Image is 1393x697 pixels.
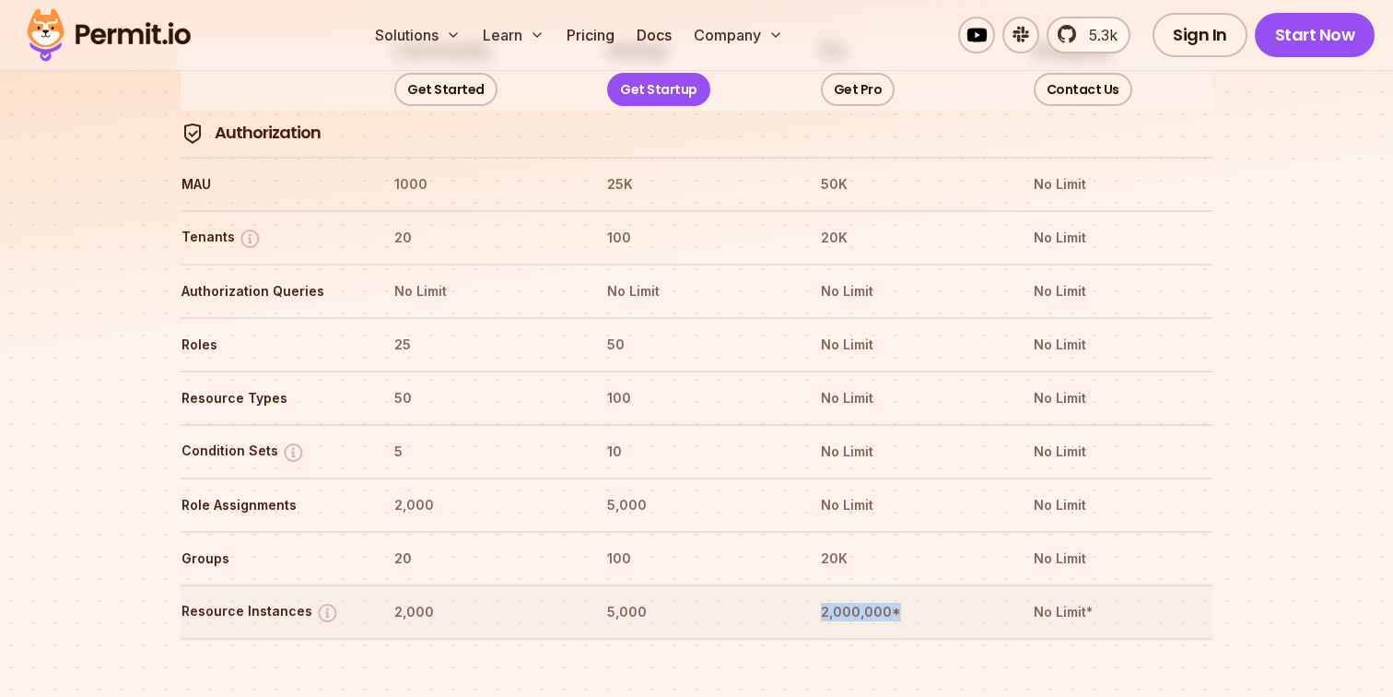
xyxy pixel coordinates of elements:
th: 25K [606,170,786,199]
th: No Limit [606,277,786,306]
button: Tenants [181,227,262,250]
th: No Limit [1033,330,1212,360]
th: 20K [820,223,1000,253]
th: Role Assignments [181,490,360,520]
th: Roles [181,330,360,360]
th: No Limit [820,437,1000,467]
th: No Limit [1033,437,1212,467]
th: 10 [606,437,786,467]
th: 2,000,000* [820,597,1000,627]
a: 5.3k [1047,17,1130,53]
th: No Limit [820,384,1000,413]
th: No Limit [1033,277,1212,306]
th: No Limit [393,277,573,306]
button: Condition Sets [181,441,305,464]
th: No Limit [1033,170,1212,199]
th: Groups [181,544,360,573]
th: 50K [820,170,1000,199]
a: Sign In [1153,13,1247,57]
th: No Limit* [1033,597,1212,627]
button: Resource Instances [181,601,339,624]
button: Learn [475,17,552,53]
th: 20 [393,223,573,253]
th: 5,000 [606,597,786,627]
button: Company [686,17,790,53]
th: Resource Types [181,384,360,413]
th: 20 [393,544,573,573]
th: 1000 [393,170,573,199]
th: No Limit [820,490,1000,520]
th: 25 [393,330,573,360]
a: Docs [629,17,679,53]
th: No Limit [1033,384,1212,413]
th: 20K [820,544,1000,573]
th: No Limit [820,330,1000,360]
a: Pricing [559,17,622,53]
th: 2,000 [393,490,573,520]
th: 2,000 [393,597,573,627]
th: No Limit [1033,223,1212,253]
th: 5,000 [606,490,786,520]
th: 100 [606,544,786,573]
a: Get Pro [821,73,895,106]
th: Authorization Queries [181,277,360,306]
a: Get Started [394,73,497,106]
th: 5 [393,437,573,467]
th: No Limit [1033,490,1212,520]
a: Start Now [1255,13,1375,57]
th: No Limit [820,277,1000,306]
th: 100 [606,384,786,413]
a: Get Startup [607,73,710,106]
a: Contact Us [1034,73,1132,106]
th: 50 [606,330,786,360]
img: Authorization [181,123,204,145]
th: No Limit [1033,544,1212,573]
img: Permit logo [18,4,199,66]
h4: Authorization [215,122,321,145]
th: MAU [181,170,360,199]
th: 100 [606,223,786,253]
span: 5.3k [1078,24,1118,46]
th: 50 [393,384,573,413]
button: Solutions [368,17,468,53]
